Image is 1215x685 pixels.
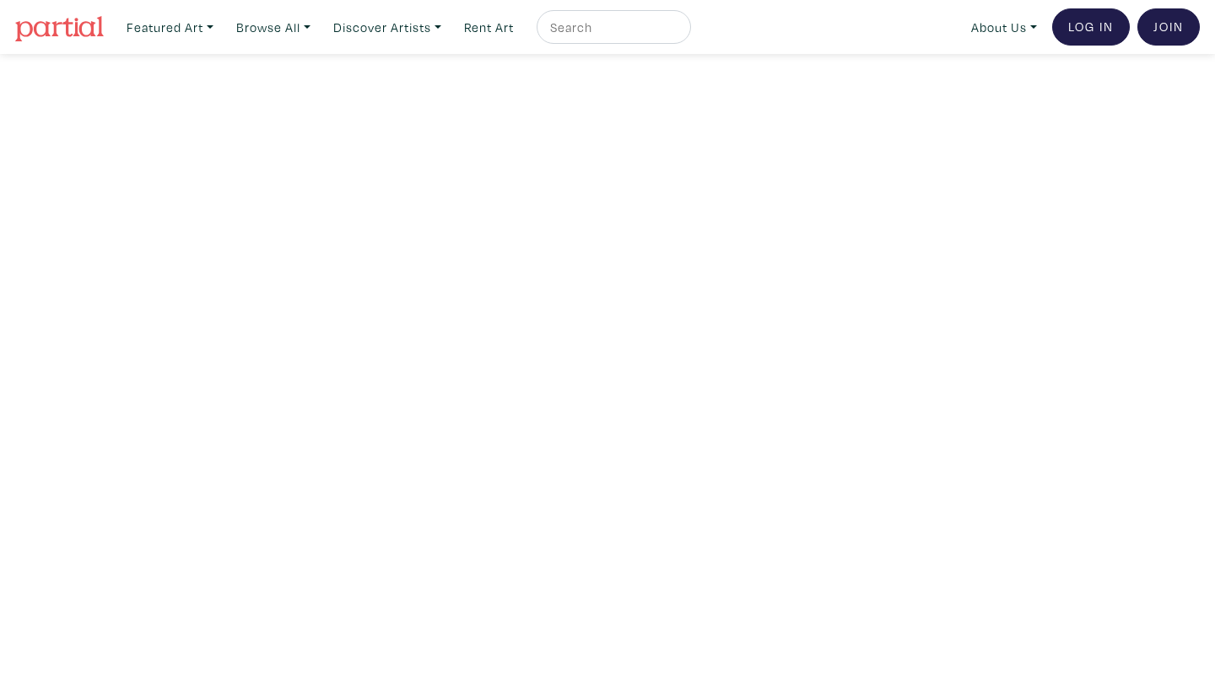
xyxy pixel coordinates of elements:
a: Discover Artists [326,10,449,45]
a: Log In [1052,8,1130,46]
input: Search [548,17,675,38]
a: Browse All [229,10,318,45]
a: About Us [964,10,1045,45]
a: Join [1137,8,1200,46]
a: Rent Art [456,10,521,45]
a: Featured Art [119,10,221,45]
